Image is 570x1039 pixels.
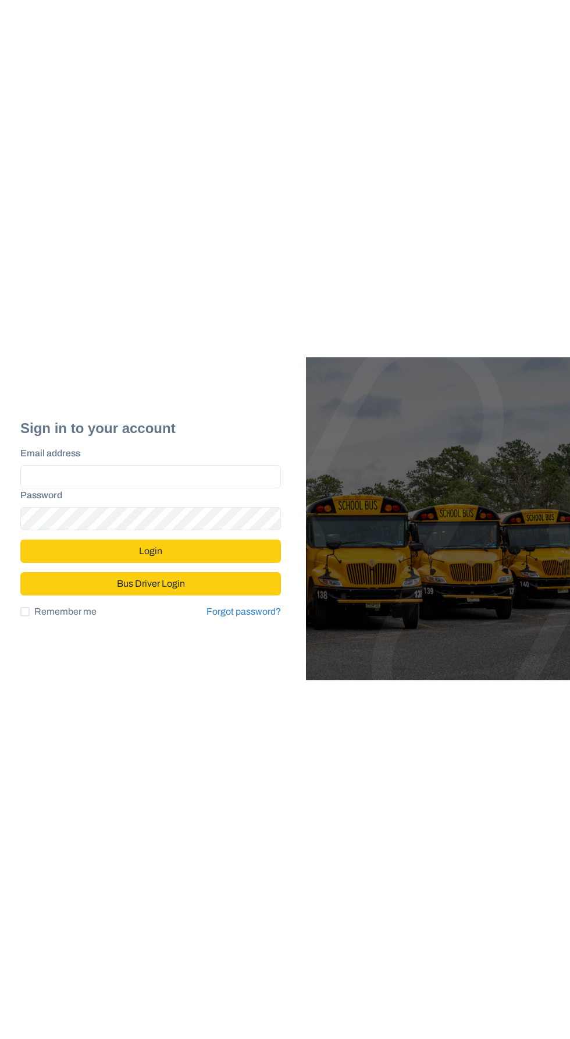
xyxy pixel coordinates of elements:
a: Bus Driver Login [20,573,281,583]
button: Bus Driver Login [20,572,281,595]
a: Forgot password? [206,607,281,616]
a: Forgot password? [206,605,281,619]
h2: Sign in to your account [20,420,281,437]
img: Login Image [306,357,570,683]
label: Password [20,488,274,502]
label: Email address [20,446,274,460]
button: Login [20,540,281,563]
span: Remember me [34,605,97,619]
